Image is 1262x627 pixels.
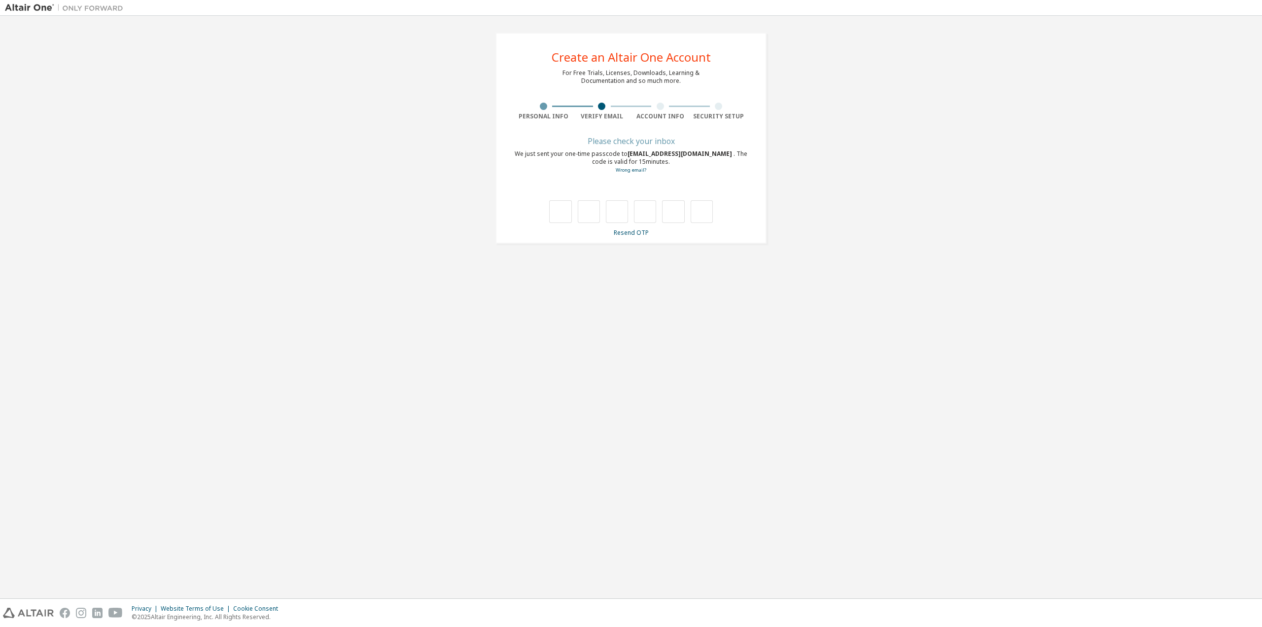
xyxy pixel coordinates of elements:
[562,69,700,85] div: For Free Trials, Licenses, Downloads, Learning & Documentation and so much more.
[132,613,284,621] p: © 2025 Altair Engineering, Inc. All Rights Reserved.
[552,51,711,63] div: Create an Altair One Account
[5,3,128,13] img: Altair One
[161,605,233,613] div: Website Terms of Use
[514,112,573,120] div: Personal Info
[628,149,734,158] span: [EMAIL_ADDRESS][DOMAIN_NAME]
[132,605,161,613] div: Privacy
[92,608,103,618] img: linkedin.svg
[108,608,123,618] img: youtube.svg
[690,112,748,120] div: Security Setup
[573,112,631,120] div: Verify Email
[514,150,748,174] div: We just sent your one-time passcode to . The code is valid for 15 minutes.
[3,608,54,618] img: altair_logo.svg
[614,228,649,237] a: Resend OTP
[233,605,284,613] div: Cookie Consent
[76,608,86,618] img: instagram.svg
[616,167,646,173] a: Go back to the registration form
[60,608,70,618] img: facebook.svg
[631,112,690,120] div: Account Info
[514,138,748,144] div: Please check your inbox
